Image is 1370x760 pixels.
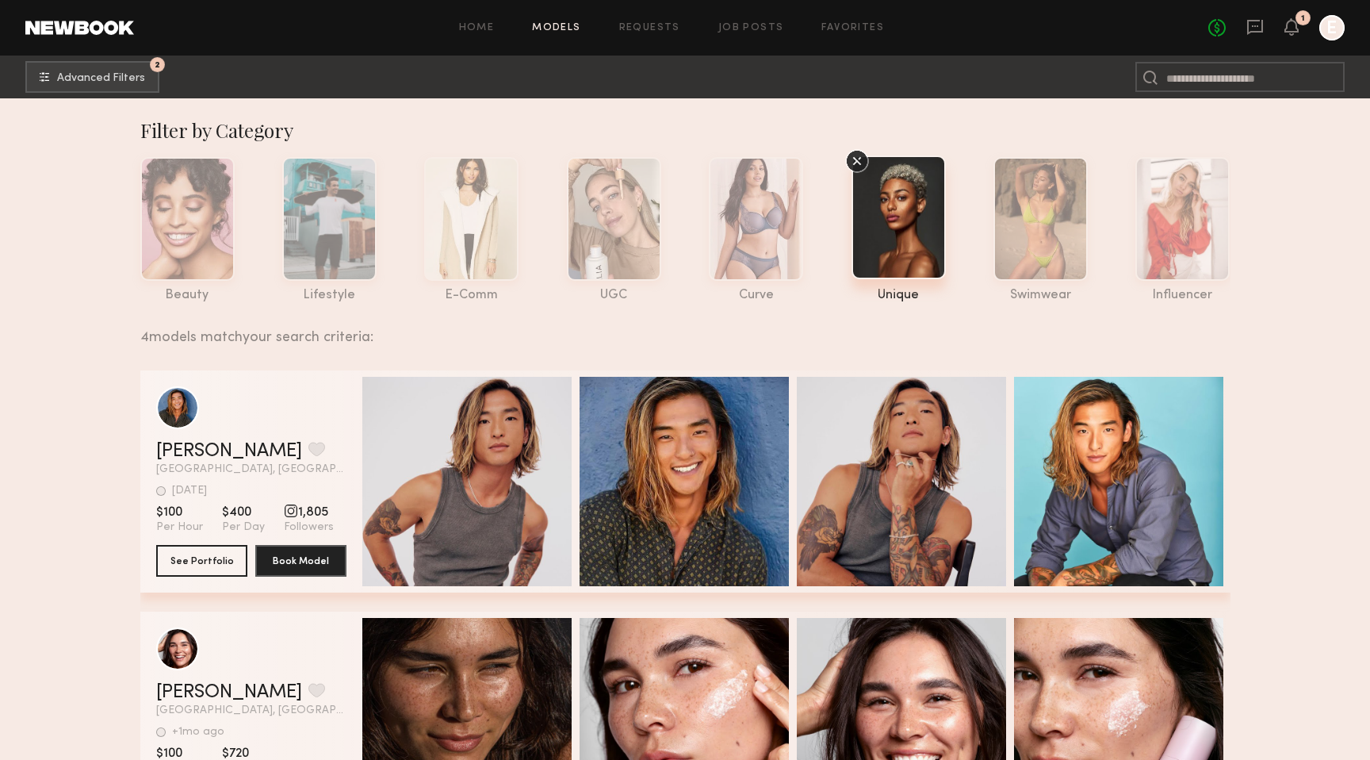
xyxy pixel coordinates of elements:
span: Per Day [222,520,265,535]
span: $400 [222,505,265,520]
span: [GEOGRAPHIC_DATA], [GEOGRAPHIC_DATA] [156,464,346,475]
div: lifestyle [282,289,377,302]
a: Requests [619,23,680,33]
span: Per Hour [156,520,203,535]
button: Book Model [255,545,346,577]
div: e-comm [424,289,519,302]
a: [PERSON_NAME] [156,683,302,702]
span: [GEOGRAPHIC_DATA], [GEOGRAPHIC_DATA] [156,705,346,716]
button: See Portfolio [156,545,247,577]
div: influencer [1135,289,1230,302]
span: 1,805 [284,505,334,520]
span: 2 [155,61,160,68]
div: 4 models match your search criteria: [140,312,1218,345]
div: 1 [1301,14,1305,23]
div: Filter by Category [140,117,1230,143]
div: UGC [567,289,661,302]
a: Models [532,23,580,33]
div: curve [709,289,803,302]
a: [PERSON_NAME] [156,442,302,461]
a: E [1319,15,1345,40]
div: beauty [140,289,235,302]
div: unique [851,289,946,302]
a: Favorites [821,23,884,33]
span: $100 [156,505,203,520]
span: Advanced Filters [57,73,145,84]
div: +1mo ago [172,727,224,738]
span: Followers [284,520,334,535]
a: Job Posts [718,23,784,33]
button: 2Advanced Filters [25,61,159,93]
a: Home [459,23,495,33]
div: swimwear [993,289,1088,302]
div: [DATE] [172,486,207,497]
